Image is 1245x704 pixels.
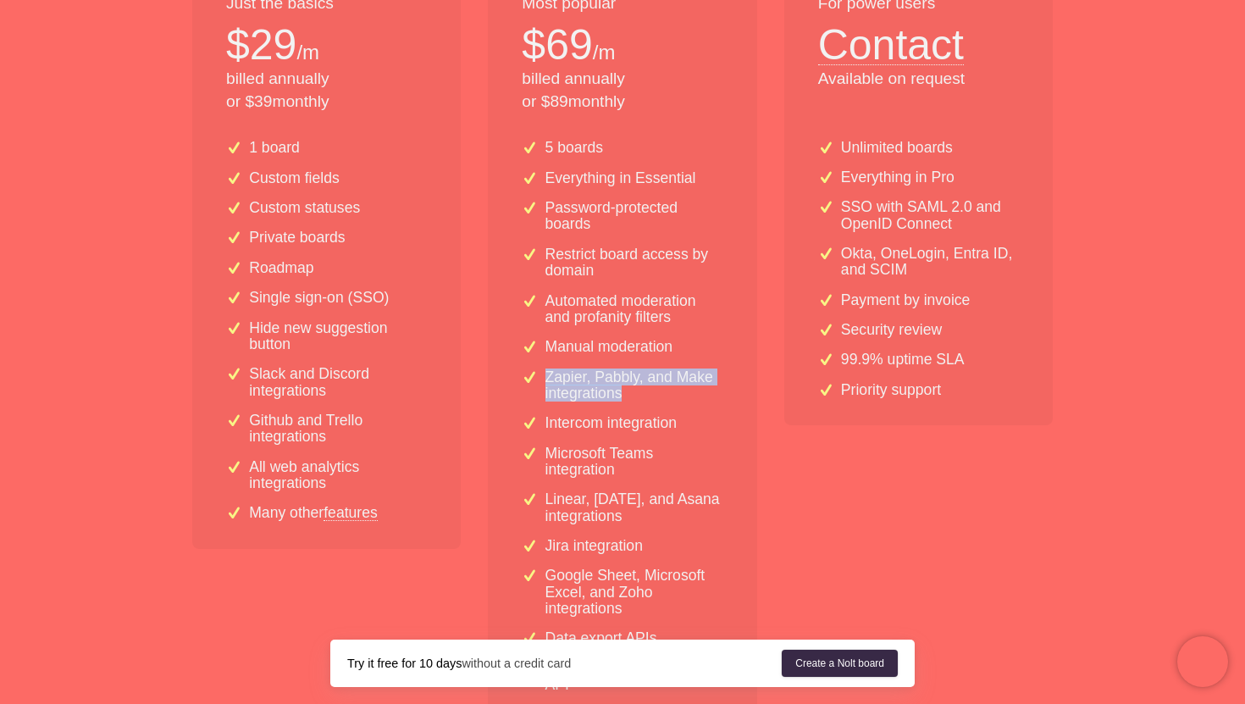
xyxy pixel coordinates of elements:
[545,140,603,156] p: 5 boards
[593,38,616,67] p: /m
[545,170,696,186] p: Everything in Essential
[226,15,296,75] p: $ 29
[545,369,723,402] p: Zapier, Pabbly, and Make integrations
[296,38,319,67] p: /m
[249,320,427,353] p: Hide new suggestion button
[545,568,723,617] p: Google Sheet, Microsoft Excel, and Zoho integrations
[249,505,378,521] p: Many other
[1177,636,1228,687] iframe: Chatra live chat
[818,15,964,65] button: Contact
[545,339,673,355] p: Manual moderation
[249,459,427,492] p: All web analytics integrations
[545,247,723,280] p: Restrict board access by domain
[545,446,723,479] p: Microsoft Teams integration
[545,293,723,326] p: Automated moderation and profanity filters
[522,68,722,114] p: billed annually or $ 89 monthly
[545,415,678,431] p: Intercom integration
[818,68,1019,91] p: Available on request
[324,505,378,520] a: features
[226,68,427,114] p: billed annually or $ 39 monthly
[841,169,955,186] p: Everything in Pro
[249,170,340,186] p: Custom fields
[249,260,313,276] p: Roadmap
[249,413,427,446] p: Github and Trello integrations
[249,140,300,156] p: 1 board
[249,230,345,246] p: Private boards
[347,657,462,670] strong: Try it free for 10 days
[841,382,941,398] p: Priority support
[347,655,782,672] div: without a credit card
[545,200,723,233] p: Password-protected boards
[522,15,592,75] p: $ 69
[545,491,723,524] p: Linear, [DATE], and Asana integrations
[841,140,953,156] p: Unlimited boards
[841,292,971,308] p: Payment by invoice
[841,246,1019,279] p: Okta, OneLogin, Entra ID, and SCIM
[249,290,389,306] p: Single sign-on (SSO)
[249,366,427,399] p: Slack and Discord integrations
[782,650,898,677] a: Create a Nolt board
[249,200,360,216] p: Custom statuses
[841,322,942,338] p: Security review
[545,630,657,646] p: Data export APIs
[545,538,643,554] p: Jira integration
[841,199,1019,232] p: SSO with SAML 2.0 and OpenID Connect
[841,352,965,368] p: 99.9% uptime SLA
